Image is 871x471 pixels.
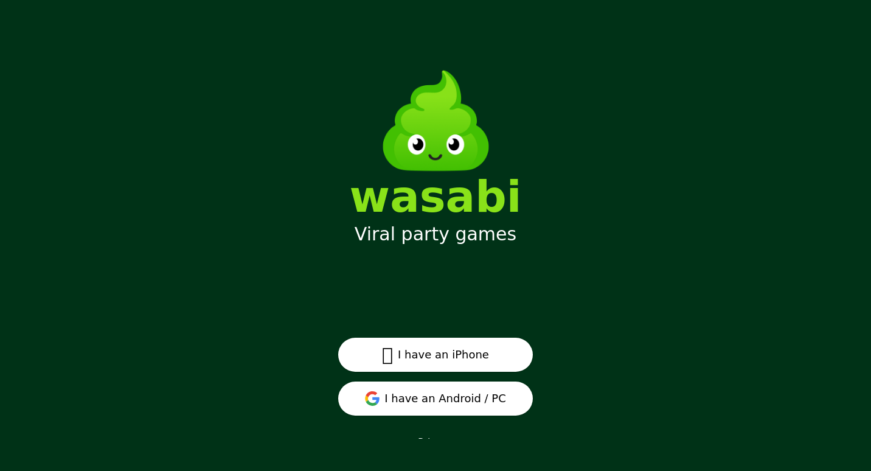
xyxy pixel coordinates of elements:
img: Wasabi Mascot [367,52,504,189]
div: Viral party games [355,223,516,245]
button: I have an Android / PC [338,382,533,416]
button: I have an iPhone [338,338,533,372]
a: Privacy [418,436,453,448]
span:  [382,344,393,366]
div: wasabi [350,175,522,218]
